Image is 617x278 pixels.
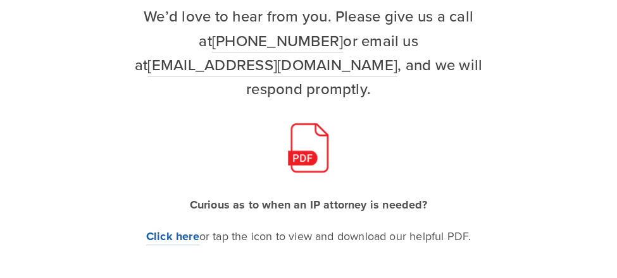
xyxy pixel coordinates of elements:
h2: We’d love to hear from you. Please give us a call at or email us at , and we will respond promptly. [134,4,483,101]
a: Click here [146,228,199,245]
a: [EMAIL_ADDRESS][DOMAIN_NAME] [147,54,397,76]
strong: Curious as to when an IP attorney is needed? [190,196,428,213]
p: or tap the icon to view and download our helpful PDF. [134,226,483,246]
a: [PHONE_NUMBER] [212,30,343,52]
img: pdf-icon.png [283,123,333,173]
